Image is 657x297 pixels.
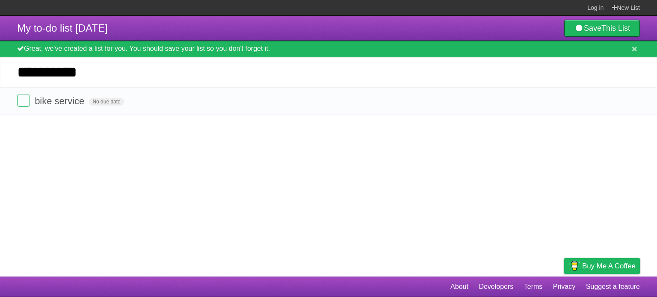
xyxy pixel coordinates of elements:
a: Privacy [553,279,575,295]
span: My to-do list [DATE] [17,22,108,34]
img: Buy me a coffee [568,259,580,273]
span: bike service [35,96,86,106]
b: This List [601,24,630,32]
a: About [450,279,468,295]
span: Buy me a coffee [582,259,636,273]
a: Buy me a coffee [564,258,640,274]
label: Done [17,94,30,107]
span: No due date [89,98,124,106]
a: SaveThis List [564,20,640,37]
a: Terms [524,279,543,295]
a: Developers [479,279,513,295]
a: Suggest a feature [586,279,640,295]
label: Star task [588,94,604,108]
